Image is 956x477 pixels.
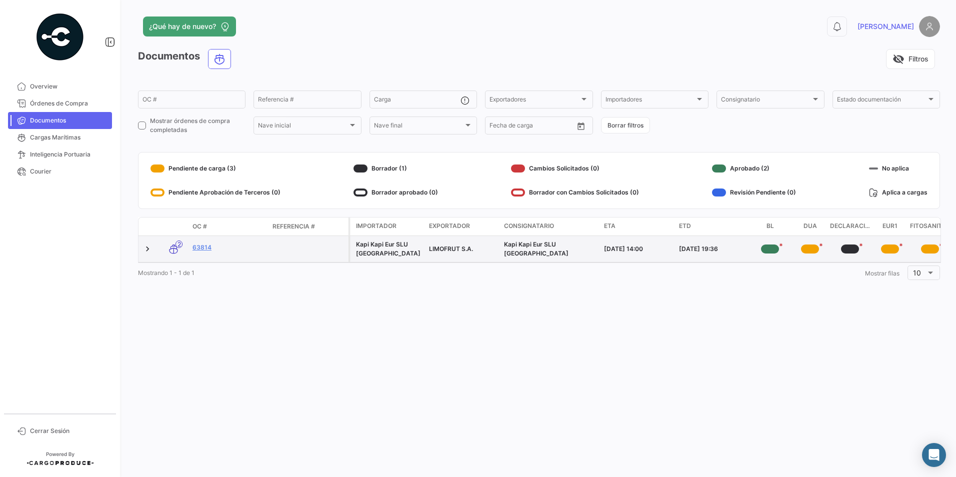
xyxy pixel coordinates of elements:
[30,116,108,125] span: Documentos
[865,269,899,277] span: Mostrar filas
[353,160,438,176] div: Borrador (1)
[675,217,750,235] datatable-header-cell: ETD
[857,21,914,31] span: [PERSON_NAME]
[504,240,568,257] span: Kapi Kapi Eur SLU España
[188,218,268,235] datatable-header-cell: OC #
[601,117,650,133] button: Borrar filtros
[429,221,470,230] span: Exportador
[830,221,870,231] span: Declaraciones
[150,116,245,134] span: Mostrar órdenes de compra completadas
[208,49,230,68] button: Ocean
[766,221,774,231] span: BL
[138,269,194,276] span: Mostrando 1 - 1 de 1
[150,160,280,176] div: Pendiente de carga (3)
[870,217,910,235] datatable-header-cell: EUR1
[425,217,500,235] datatable-header-cell: Exportador
[712,184,796,200] div: Revisión Pendiente (0)
[511,160,639,176] div: Cambios Solicitados (0)
[374,123,463,130] span: Nave final
[8,112,112,129] a: Documentos
[869,160,927,176] div: No aplica
[192,243,264,252] a: 63814
[8,78,112,95] a: Overview
[158,222,188,230] datatable-header-cell: Modo de Transporte
[8,163,112,180] a: Courier
[350,217,425,235] datatable-header-cell: Importador
[913,268,921,277] span: 10
[919,16,940,37] img: placeholder-user.png
[30,426,108,435] span: Cerrar Sesión
[8,129,112,146] a: Cargas Marítimas
[30,167,108,176] span: Courier
[175,240,182,248] span: 2
[35,12,85,62] img: powered-by.png
[830,217,870,235] datatable-header-cell: Declaraciones
[790,217,830,235] datatable-header-cell: DUA
[8,146,112,163] a: Inteligencia Portuaria
[910,217,950,235] datatable-header-cell: Fitosanitario
[869,184,927,200] div: Aplica a cargas
[712,160,796,176] div: Aprobado (2)
[353,184,438,200] div: Borrador aprobado (0)
[514,123,554,130] input: Hasta
[892,53,904,65] span: visibility_off
[30,82,108,91] span: Overview
[604,221,615,230] span: ETA
[605,97,695,104] span: Importadores
[138,49,234,69] h3: Documentos
[803,221,817,231] span: DUA
[142,244,152,254] a: Expand/Collapse Row
[604,244,671,253] div: [DATE] 14:00
[886,49,935,69] button: visibility_offFiltros
[500,217,600,235] datatable-header-cell: Consignatario
[30,133,108,142] span: Cargas Marítimas
[511,184,639,200] div: Borrador con Cambios Solicitados (0)
[679,244,746,253] div: [DATE] 19:36
[922,443,946,467] div: Abrir Intercom Messenger
[356,240,421,258] div: Kapi Kapi Eur SLU [GEOGRAPHIC_DATA]
[721,97,810,104] span: Consignatario
[573,118,588,133] button: Open calendar
[489,123,507,130] input: Desde
[429,244,496,253] div: LIMOFRUT S.A.
[489,97,579,104] span: Exportadores
[882,221,897,231] span: EUR1
[504,221,554,230] span: Consignatario
[750,217,790,235] datatable-header-cell: BL
[679,221,691,230] span: ETD
[910,221,950,231] span: Fitosanitario
[600,217,675,235] datatable-header-cell: ETA
[258,123,347,130] span: Nave inicial
[356,221,396,230] span: Importador
[837,97,926,104] span: Estado documentación
[30,150,108,159] span: Inteligencia Portuaria
[143,16,236,36] button: ¿Qué hay de nuevo?
[268,218,348,235] datatable-header-cell: Referencia #
[150,184,280,200] div: Pendiente Aprobación de Terceros (0)
[8,95,112,112] a: Órdenes de Compra
[192,222,207,231] span: OC #
[272,222,315,231] span: Referencia #
[30,99,108,108] span: Órdenes de Compra
[149,21,216,31] span: ¿Qué hay de nuevo?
